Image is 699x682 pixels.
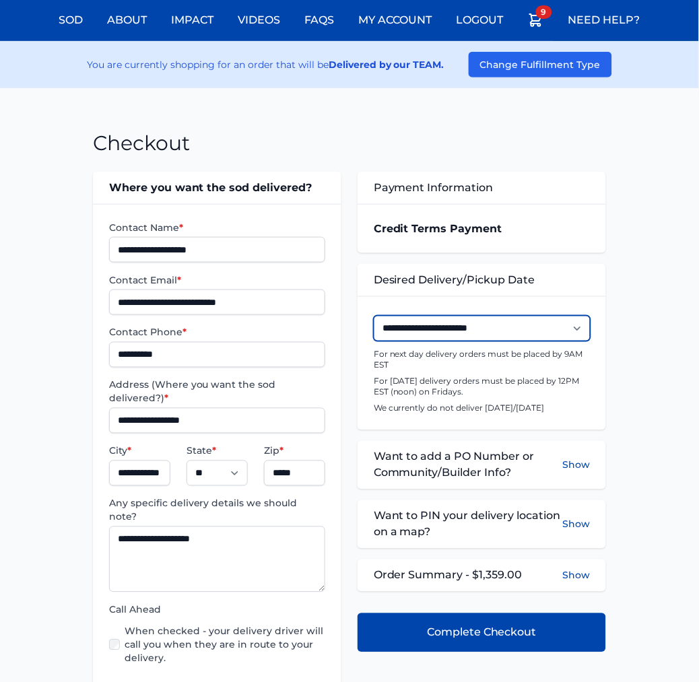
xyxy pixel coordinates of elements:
h1: Checkout [93,131,190,156]
p: For [DATE] delivery orders must be placed by 12PM EST (noon) on Fridays. [374,376,590,398]
a: 9 [520,4,552,41]
label: City [109,444,170,458]
span: Order Summary - $1,359.00 [374,568,523,584]
span: Want to PIN your delivery location on a map? [374,508,562,541]
label: When checked - your delivery driver will call you when they are in route to your delivery. [125,625,325,665]
button: Change Fulfillment Type [469,52,612,77]
a: Logout [448,4,512,36]
button: Show [562,449,590,481]
p: For next day delivery orders must be placed by 9AM EST [374,349,590,371]
label: Contact Name [109,221,325,234]
button: Show [562,508,590,541]
div: Where you want the sod delivered? [93,172,341,204]
strong: Delivered by our TEAM. [329,59,444,71]
label: Call Ahead [109,603,325,617]
a: Need Help? [560,4,648,36]
span: Want to add a PO Number or Community/Builder Info? [374,449,562,481]
span: Complete Checkout [427,625,537,641]
div: Desired Delivery/Pickup Date [358,264,606,296]
a: FAQs [297,4,343,36]
label: Address (Where you want the sod delivered?) [109,378,325,405]
p: We currently do not deliver [DATE]/[DATE] [374,403,590,414]
a: About [100,4,156,36]
strong: Credit Terms Payment [374,222,502,235]
label: Any specific delivery details we should note? [109,497,325,524]
a: Impact [164,4,222,36]
div: Payment Information [358,172,606,204]
a: Videos [230,4,289,36]
button: Complete Checkout [358,613,606,652]
label: Zip [264,444,325,458]
button: Show [562,569,590,582]
a: Sod [51,4,92,36]
span: 9 [536,5,552,19]
label: Contact Phone [109,326,325,339]
label: Contact Email [109,273,325,287]
label: State [187,444,248,458]
a: My Account [351,4,440,36]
